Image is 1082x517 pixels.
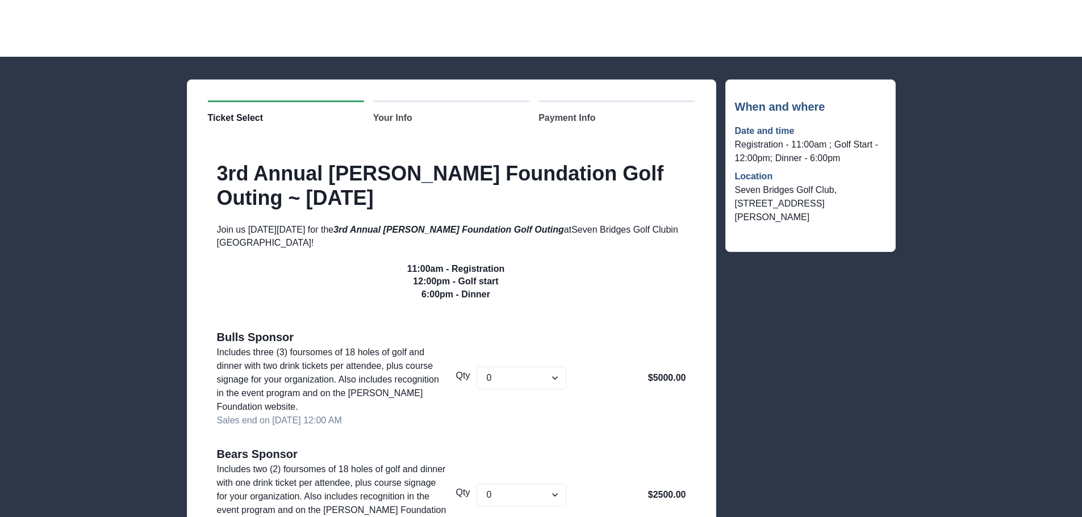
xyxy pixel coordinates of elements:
label: Qty [456,486,470,499]
a: Seven Bridges Golf Club [571,225,671,234]
p: Date and time [735,124,886,138]
strong: 12:00pm - Golf start [413,276,498,286]
strong: 11:00am - Registration [407,264,505,274]
p: Bulls Sponsor [217,329,294,346]
p: Seven Bridges Golf Club, [STREET_ADDRESS][PERSON_NAME] [735,183,886,224]
p: Includes three (3) foursomes of 18 holes of golf and dinner with two drink tickets per attendee, ... [217,346,447,414]
span: Payment Info [538,111,595,125]
p: Registration - 11:00am ; Golf Start - 12:00pm; Dinner - 6:00pm [735,138,886,165]
p: When and where [735,98,886,115]
p: Join us [DATE][DATE] for the at in [GEOGRAPHIC_DATA]! [217,224,695,249]
p: Location [735,170,886,183]
p: $ 5000.00 [648,371,686,385]
h2: 3rd Annual [PERSON_NAME] Foundation Golf Outing ~ [DATE] [217,161,695,210]
label: Qty [456,369,470,383]
em: 3rd Annual [PERSON_NAME] Foundation Golf Outing [333,225,564,234]
p: Bears Sponsor [217,445,298,463]
span: Your Info [373,111,412,125]
p: Sales end on [DATE] 12:00 AM [217,414,342,427]
strong: 6:00pm - Dinner [421,289,490,299]
span: Ticket Select [208,111,264,125]
p: $ 2500.00 [648,488,686,502]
